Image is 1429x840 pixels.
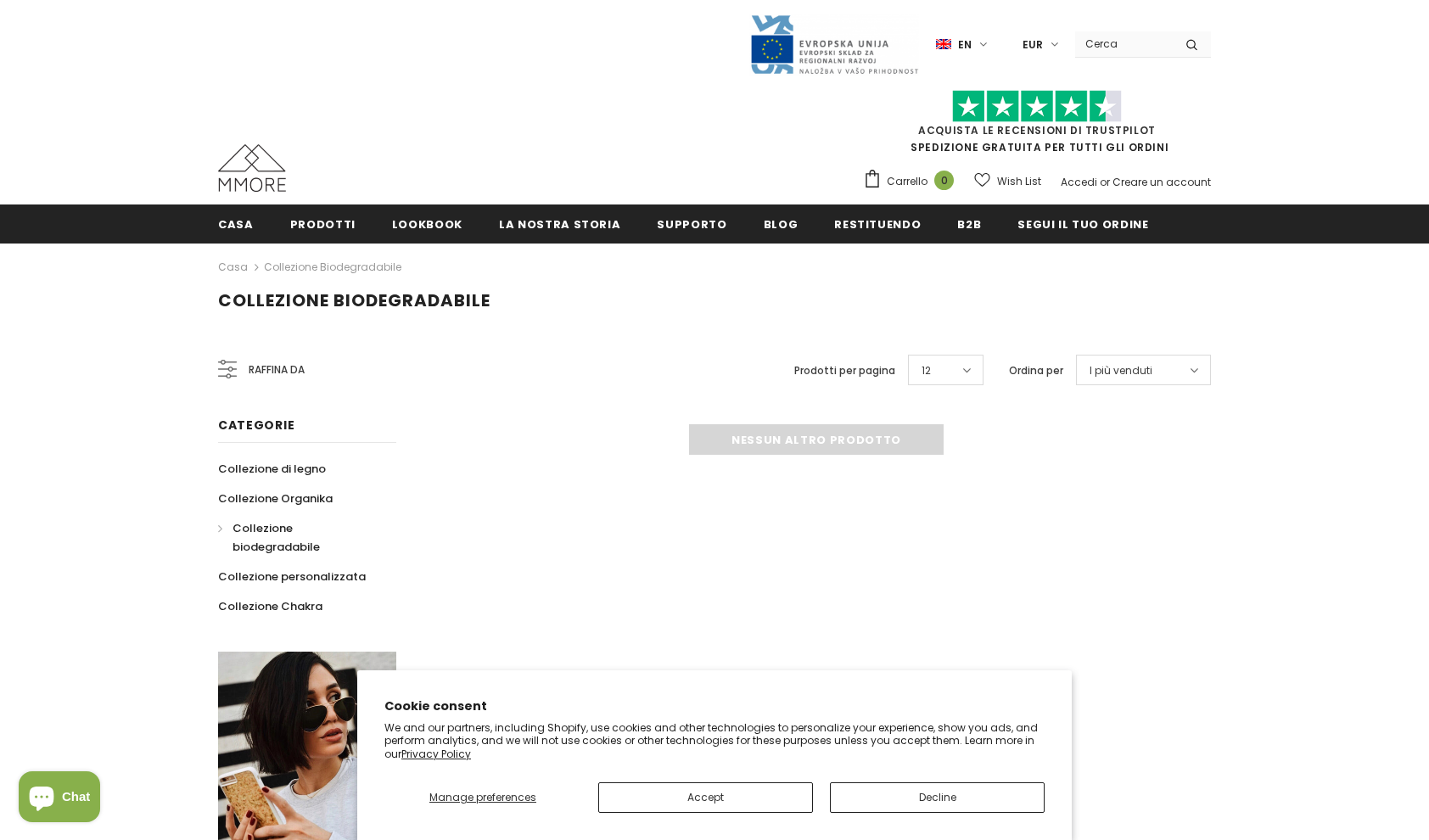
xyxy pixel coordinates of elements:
[1017,204,1148,243] a: Segui il tuo ordine
[218,461,326,477] span: Collezione di legno
[218,490,333,507] span: Collezione Organika
[918,123,1156,137] a: Acquista le recensioni di TrustPilot
[290,216,356,232] span: Prodotti
[764,216,799,232] span: Blog
[392,204,462,243] a: Lookbook
[1075,31,1173,56] input: Search Site
[936,37,951,52] img: i-lang-1.png
[1100,175,1110,189] span: or
[834,216,921,232] span: Restituendo
[997,173,1041,190] span: Wish List
[794,362,895,379] label: Prodotti per pagina
[1090,362,1152,379] span: I più venduti
[392,216,462,232] span: Lookbook
[958,36,972,53] span: en
[218,568,366,585] span: Collezione personalizzata
[384,697,1045,715] h2: Cookie consent
[598,782,813,813] button: Accept
[384,721,1045,761] p: We and our partners, including Shopify, use cookies and other technologies to personalize your ex...
[218,454,326,484] a: Collezione di legno
[499,204,620,243] a: La nostra storia
[974,166,1041,196] a: Wish List
[922,362,931,379] span: 12
[218,562,366,591] a: Collezione personalizzata
[218,144,286,192] img: Casi MMORE
[401,747,471,761] a: Privacy Policy
[1023,36,1043,53] span: EUR
[429,790,536,804] span: Manage preferences
[657,204,726,243] a: supporto
[218,204,254,243] a: Casa
[1017,216,1148,232] span: Segui il tuo ordine
[834,204,921,243] a: Restituendo
[218,417,294,434] span: Categorie
[218,257,248,277] a: Casa
[863,169,962,194] a: Carrello 0
[657,216,726,232] span: supporto
[1112,175,1211,189] a: Creare un account
[14,771,105,826] inbox-online-store-chat: Shopify online store chat
[934,171,954,190] span: 0
[218,216,254,232] span: Casa
[218,288,490,312] span: Collezione biodegradabile
[863,98,1211,154] span: SPEDIZIONE GRATUITA PER TUTTI GLI ORDINI
[218,513,378,562] a: Collezione biodegradabile
[952,90,1122,123] img: Fidati di Pilot Stars
[830,782,1045,813] button: Decline
[264,260,401,274] a: Collezione biodegradabile
[218,484,333,513] a: Collezione Organika
[749,14,919,76] img: Javni Razpis
[749,36,919,51] a: Javni Razpis
[249,361,305,379] span: Raffina da
[384,782,581,813] button: Manage preferences
[887,173,927,190] span: Carrello
[764,204,799,243] a: Blog
[957,216,981,232] span: B2B
[957,204,981,243] a: B2B
[218,591,322,621] a: Collezione Chakra
[499,216,620,232] span: La nostra storia
[233,520,320,555] span: Collezione biodegradabile
[1009,362,1063,379] label: Ordina per
[1061,175,1097,189] a: Accedi
[290,204,356,243] a: Prodotti
[218,598,322,614] span: Collezione Chakra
